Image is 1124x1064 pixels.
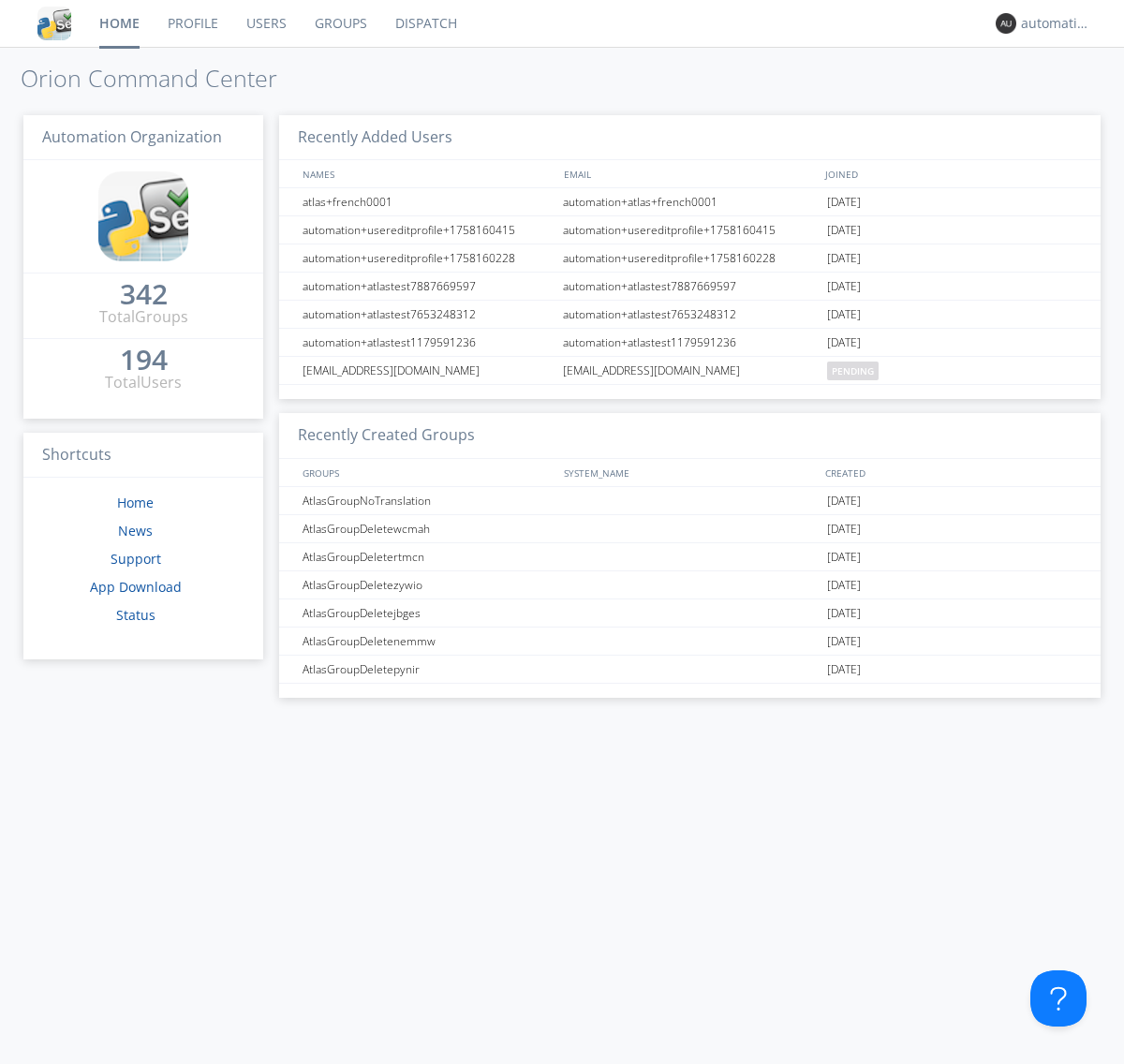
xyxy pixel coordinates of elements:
a: News [118,522,153,539]
div: Total Groups [99,306,188,328]
div: Total Users [105,372,182,393]
a: automation+atlastest7653248312automation+atlastest7653248312[DATE] [279,301,1101,329]
a: Support [111,550,161,568]
span: [DATE] [827,515,861,543]
div: NAMES [298,160,555,187]
div: AtlasGroupDeletewcmah [298,515,557,542]
a: [EMAIL_ADDRESS][DOMAIN_NAME][EMAIL_ADDRESS][DOMAIN_NAME]pending [279,357,1101,385]
div: automation+usereditprofile+1758160228 [298,244,557,272]
div: automation+atlastest7653248312 [298,301,557,328]
a: AtlasGroupDeletepynir[DATE] [279,656,1101,684]
span: [DATE] [827,301,861,329]
div: AtlasGroupDeletenemmw [298,628,557,655]
a: automation+atlastest7887669597automation+atlastest7887669597[DATE] [279,273,1101,301]
div: JOINED [821,160,1083,187]
img: 373638.png [996,13,1016,34]
span: [DATE] [827,543,861,571]
a: App Download [90,578,182,596]
div: automation+atlastest7887669597 [298,273,557,300]
span: pending [827,362,879,380]
div: AtlasGroupNoTranslation [298,487,557,514]
div: automation+usereditprofile+1758160228 [558,244,822,272]
a: automation+atlastest1179591236automation+atlastest1179591236[DATE] [279,329,1101,357]
div: 342 [120,285,168,303]
a: automation+usereditprofile+1758160415automation+usereditprofile+1758160415[DATE] [279,216,1101,244]
img: cddb5a64eb264b2086981ab96f4c1ba7 [37,7,71,40]
a: AtlasGroupDeletezywio[DATE] [279,571,1101,599]
span: [DATE] [827,216,861,244]
div: [EMAIL_ADDRESS][DOMAIN_NAME] [558,357,822,384]
div: CREATED [821,459,1083,486]
a: atlas+french0001automation+atlas+french0001[DATE] [279,188,1101,216]
div: 194 [120,350,168,369]
div: AtlasGroupDeletertmcn [298,543,557,570]
div: automation+usereditprofile+1758160415 [298,216,557,244]
a: automation+usereditprofile+1758160228automation+usereditprofile+1758160228[DATE] [279,244,1101,273]
div: automation+atlastest1179591236 [558,329,822,356]
div: AtlasGroupDeletezywio [298,571,557,598]
div: SYSTEM_NAME [559,459,821,486]
div: automation+atlastest7887669597 [558,273,822,300]
a: 194 [120,350,168,372]
iframe: Toggle Customer Support [1030,970,1087,1027]
span: [DATE] [827,329,861,357]
h3: Recently Created Groups [279,413,1101,459]
span: [DATE] [827,273,861,301]
a: Home [117,494,154,511]
a: AtlasGroupDeletertmcn[DATE] [279,543,1101,571]
div: automation+usereditprofile+1758160415 [558,216,822,244]
div: automation+atlas0004 [1021,14,1091,33]
a: AtlasGroupDeletejbges[DATE] [279,599,1101,628]
div: EMAIL [559,160,821,187]
h3: Recently Added Users [279,115,1101,161]
div: atlas+french0001 [298,188,557,215]
span: [DATE] [827,571,861,599]
div: GROUPS [298,459,555,486]
div: [EMAIL_ADDRESS][DOMAIN_NAME] [298,357,557,384]
span: Automation Organization [42,126,222,147]
div: automation+atlastest7653248312 [558,301,822,328]
span: [DATE] [827,487,861,515]
a: AtlasGroupNoTranslation[DATE] [279,487,1101,515]
div: AtlasGroupDeletepynir [298,656,557,683]
a: Status [116,606,155,624]
span: [DATE] [827,244,861,273]
span: [DATE] [827,628,861,656]
a: AtlasGroupDeletewcmah[DATE] [279,515,1101,543]
div: automation+atlas+french0001 [558,188,822,215]
div: automation+atlastest1179591236 [298,329,557,356]
span: [DATE] [827,656,861,684]
a: 342 [120,285,168,306]
span: [DATE] [827,599,861,628]
img: cddb5a64eb264b2086981ab96f4c1ba7 [98,171,188,261]
a: AtlasGroupDeletenemmw[DATE] [279,628,1101,656]
span: [DATE] [827,188,861,216]
h3: Shortcuts [23,433,263,479]
div: AtlasGroupDeletejbges [298,599,557,627]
